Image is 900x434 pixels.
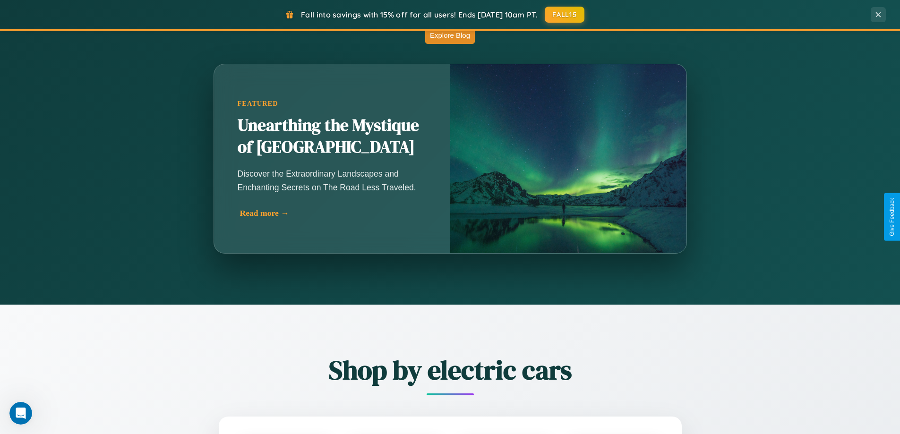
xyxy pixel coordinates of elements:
div: Featured [238,100,427,108]
button: Explore Blog [425,26,475,44]
button: FALL15 [545,7,584,23]
p: Discover the Extraordinary Landscapes and Enchanting Secrets on The Road Less Traveled. [238,167,427,194]
iframe: Intercom live chat [9,402,32,425]
div: Give Feedback [889,198,895,236]
h2: Shop by electric cars [167,352,734,388]
div: Read more → [240,208,429,218]
span: Fall into savings with 15% off for all users! Ends [DATE] 10am PT. [301,10,538,19]
h2: Unearthing the Mystique of [GEOGRAPHIC_DATA] [238,115,427,158]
